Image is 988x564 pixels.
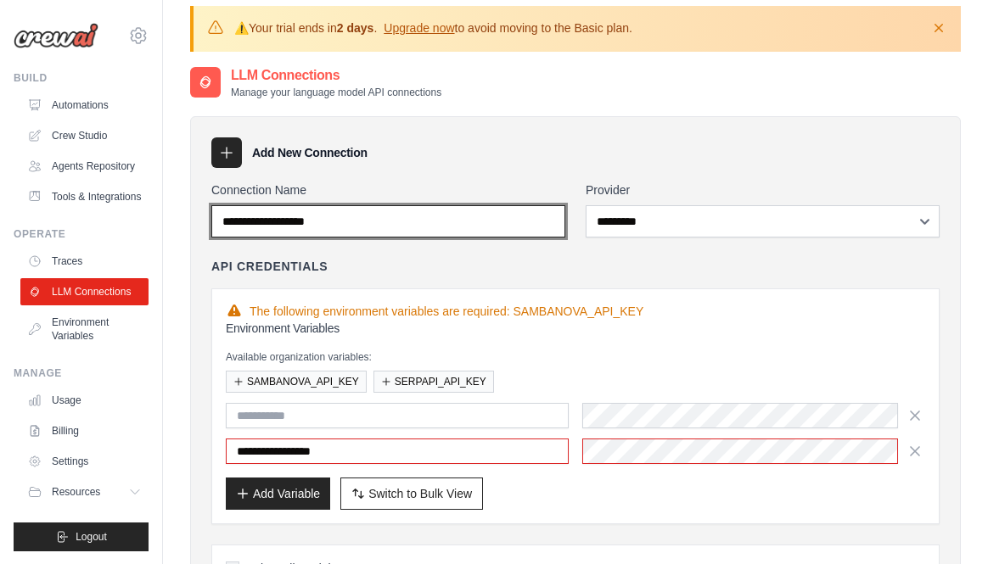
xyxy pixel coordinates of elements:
[14,522,149,551] button: Logout
[384,21,454,35] a: Upgrade now
[20,183,149,210] a: Tools & Integrations
[340,477,483,510] button: Switch to Bulk View
[231,65,441,86] h2: LLM Connections
[252,144,368,161] h3: Add New Connection
[226,320,925,337] h3: Environment Variables
[211,181,565,198] label: Connection Name
[226,303,925,320] div: The following environment variables are required: SAMBANOVA_API_KEY
[52,485,100,499] span: Resources
[20,387,149,414] a: Usage
[76,530,107,544] span: Logout
[586,181,940,198] label: Provider
[226,477,330,510] button: Add Variable
[20,278,149,305] a: LLM Connections
[14,71,149,85] div: Build
[14,23,98,48] img: Logo
[20,478,149,505] button: Resources
[226,350,925,364] p: Available organization variables:
[231,86,441,99] p: Manage your language model API connections
[373,371,494,393] button: SERPAPI_API_KEY
[20,448,149,475] a: Settings
[234,20,632,36] p: Your trial ends in . to avoid moving to the Basic plan.
[234,21,249,35] strong: ⚠️
[20,122,149,149] a: Crew Studio
[20,248,149,275] a: Traces
[20,309,149,349] a: Environment Variables
[20,153,149,180] a: Agents Repository
[226,371,367,393] button: SAMBANOVA_API_KEY
[14,227,149,241] div: Operate
[211,258,328,275] h4: API Credentials
[337,21,374,35] strong: 2 days
[368,485,472,502] span: Switch to Bulk View
[20,417,149,444] a: Billing
[20,92,149,119] a: Automations
[14,366,149,380] div: Manage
